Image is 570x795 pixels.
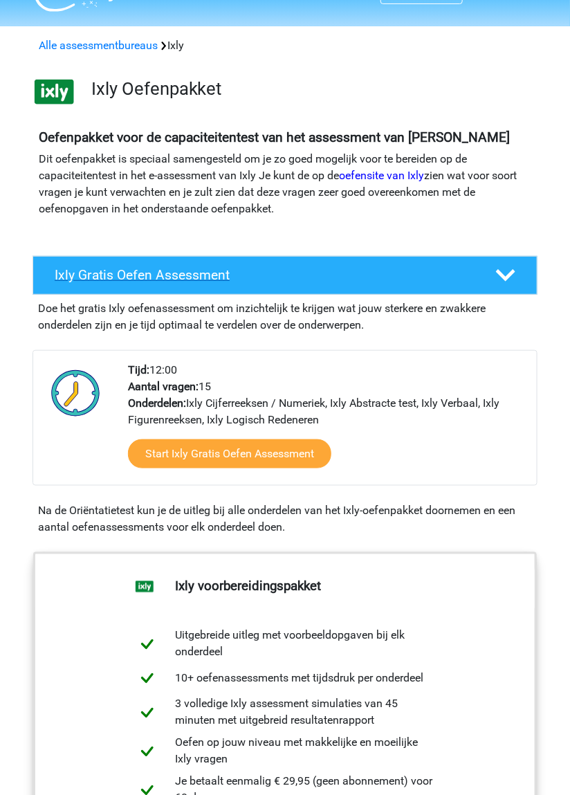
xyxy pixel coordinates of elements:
h4: Ixly Gratis Oefen Assessment [55,267,475,283]
p: Dit oefenpakket is speciaal samengesteld om je zo goed mogelijk voor te bereiden op de capaciteit... [39,151,531,217]
img: Klok [44,362,107,424]
div: Ixly [33,37,537,54]
a: Start Ixly Gratis Oefen Assessment [128,439,331,468]
b: Tijd: [128,363,149,376]
div: Doe het gratis Ixly oefenassessment om inzichtelijk te krijgen wat jouw sterkere en zwakkere onde... [33,295,537,333]
div: 12:00 15 Ixly Cijferreeksen / Numeriek, Ixly Abstracte test, Ixly Verbaal, Ixly Figurenreeksen, I... [118,362,536,485]
a: Ixly Gratis Oefen Assessment [27,256,543,295]
b: Onderdelen: [128,396,186,410]
img: ixly.png [33,71,75,113]
a: oefensite van Ixly [339,169,424,182]
div: Na de Oriëntatietest kun je de uitleg bij alle onderdelen van het Ixly-oefenpakket doornemen en e... [33,502,537,536]
b: Oefenpakket voor de capaciteitentest van het assessment van [PERSON_NAME] [39,129,510,145]
a: Alle assessmentbureaus [39,39,158,52]
h3: Ixly Oefenpakket [91,78,526,100]
b: Aantal vragen: [128,380,199,393]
